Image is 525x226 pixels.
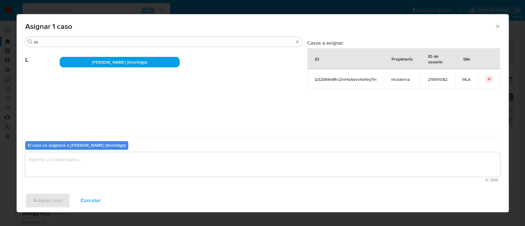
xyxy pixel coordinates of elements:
[462,77,471,82] span: MLA
[495,23,500,29] button: Cerrar ventana
[485,75,493,83] button: icon-button
[391,77,413,82] span: mcisterna
[308,51,327,66] div: ID
[60,57,180,67] div: [PERSON_NAME] (lmorinigo)
[27,178,498,182] span: Máximo 500 caracteres
[25,23,495,30] span: Asignar 1 caso
[421,49,455,69] div: ID de usuario
[315,77,376,82] span: QSZ9Me9Rn2mHeAevvNefeyTm
[28,39,33,44] button: Buscar
[428,77,447,82] span: 219911082
[17,14,509,212] div: assign-modal
[81,194,101,207] span: Cancelar
[384,51,420,66] div: Propietario
[34,39,294,45] input: Buscar analista
[295,39,300,44] button: Borrar
[25,47,60,64] span: L
[28,142,126,148] b: El caso se asignará a [PERSON_NAME] (lmorinigo)
[73,193,109,208] button: Cancelar
[456,51,478,66] div: Site
[307,40,500,46] h3: Casos a asignar:
[92,59,147,65] span: [PERSON_NAME] (lmorinigo)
